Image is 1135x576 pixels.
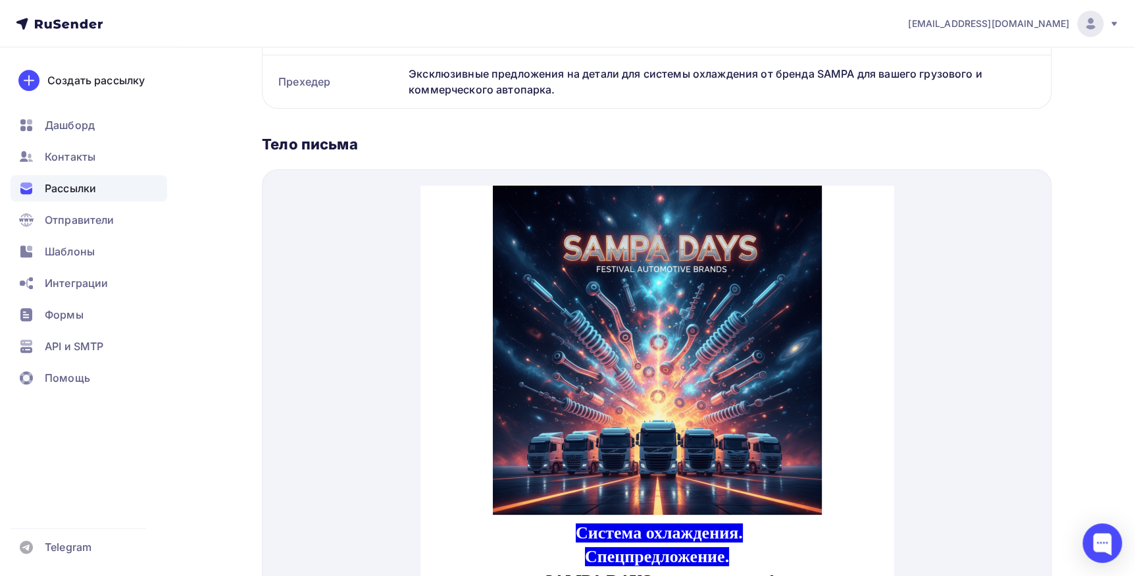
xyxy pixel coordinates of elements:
[45,180,96,196] span: Рассылки
[45,212,114,228] span: Отправители
[79,434,395,495] p: Эксклюзивные предложения на системы охлаждения для вашего грузового и коммерческого автопарка.
[262,135,1051,153] div: Тело письма
[45,338,103,354] span: API и SMTP
[11,112,167,138] a: Дашборд
[45,370,90,386] span: Помощь
[11,175,167,201] a: Рассылки
[45,275,108,291] span: Интеграции
[45,539,91,555] span: Telegram
[403,55,1051,108] div: Эксклюзивные предложения на детали для системы охлаждения от бренда SAMPA для вашего грузового и ...
[45,307,84,323] span: Формы
[908,17,1069,30] span: [EMAIL_ADDRESS][DOMAIN_NAME]
[123,386,354,405] strong: SAMPA DAYS продолжаются!
[79,421,395,421] table: divider
[45,117,95,133] span: Дашборд
[11,144,167,170] a: Контакты
[45,244,95,259] span: Шаблоны
[908,11,1119,37] a: [EMAIL_ADDRESS][DOMAIN_NAME]
[11,238,167,265] a: Шаблоны
[11,207,167,233] a: Отправители
[155,338,322,380] span: Система охлаждения. Спецпредложение.
[45,149,95,165] span: Контакты
[47,72,145,88] div: Создать рассылку
[263,55,403,108] div: Прехедер
[11,301,167,328] a: Формы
